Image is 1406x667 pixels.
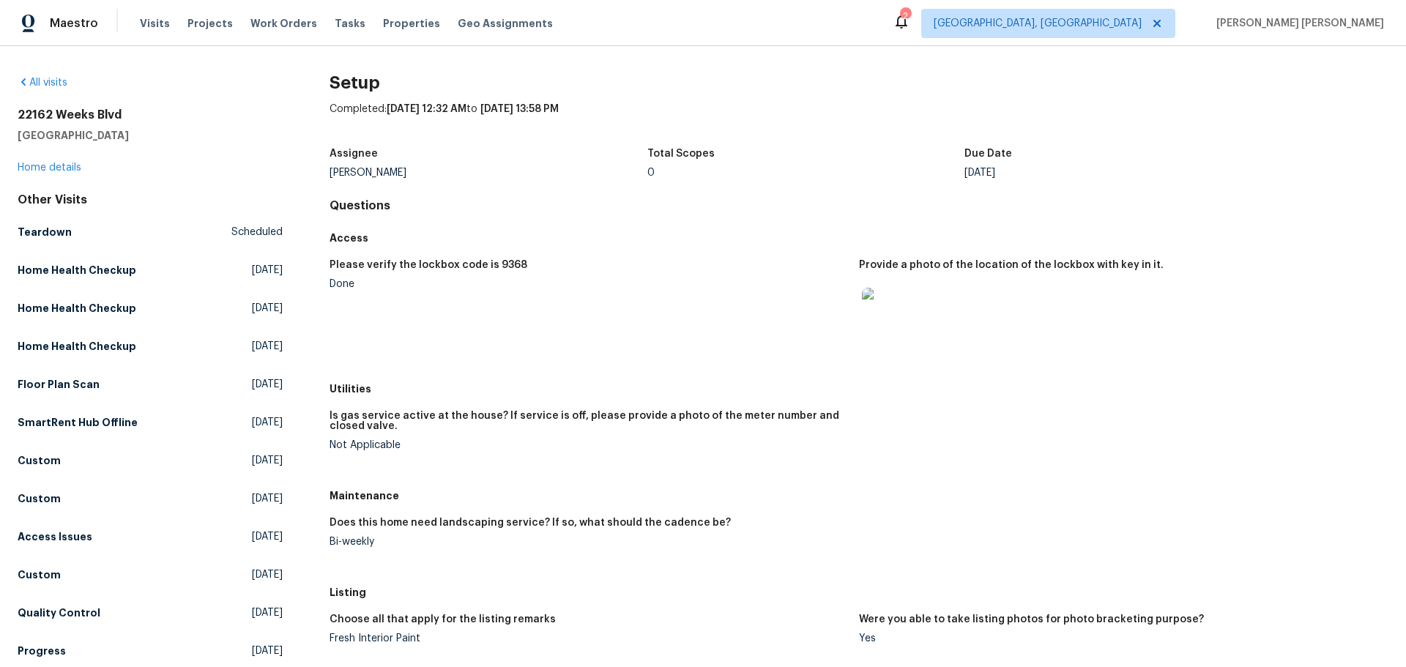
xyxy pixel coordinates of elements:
span: [DATE] [252,529,283,544]
h5: Please verify the lockbox code is 9368 [330,260,527,270]
a: TeardownScheduled [18,219,283,245]
a: Home details [18,163,81,173]
a: Quality Control[DATE] [18,600,283,626]
div: Completed: to [330,102,1388,140]
span: [PERSON_NAME] [PERSON_NAME] [1210,16,1384,31]
h4: Questions [330,198,1388,213]
span: [DATE] [252,415,283,430]
h5: Home Health Checkup [18,301,136,316]
span: [DATE] [252,605,283,620]
span: [DATE] [252,263,283,277]
h5: Custom [18,491,61,506]
span: [DATE] [252,644,283,658]
div: 0 [647,168,965,178]
div: Fresh Interior Paint [330,633,847,644]
h5: Home Health Checkup [18,339,136,354]
a: All visits [18,78,67,88]
span: [DATE] [252,453,283,468]
div: 2 [900,9,910,23]
span: [DATE] [252,377,283,392]
h5: Is gas service active at the house? If service is off, please provide a photo of the meter number... [330,411,847,431]
h5: Were you able to take listing photos for photo bracketing purpose? [859,614,1204,625]
a: Progress[DATE] [18,638,283,664]
h5: SmartRent Hub Offline [18,415,138,430]
span: Scheduled [231,225,283,239]
span: [DATE] [252,301,283,316]
a: SmartRent Hub Offline[DATE] [18,409,283,436]
h5: Due Date [964,149,1012,159]
h5: Utilities [330,381,1388,396]
span: Properties [383,16,440,31]
div: [DATE] [964,168,1282,178]
h5: Access Issues [18,529,92,544]
span: [DATE] [252,567,283,582]
h5: Listing [330,585,1388,600]
h5: Home Health Checkup [18,263,136,277]
h5: Does this home need landscaping service? If so, what should the cadence be? [330,518,731,528]
h5: [GEOGRAPHIC_DATA] [18,128,283,143]
h2: 22162 Weeks Blvd [18,108,283,122]
span: [DATE] 13:58 PM [480,104,559,114]
span: [DATE] [252,339,283,354]
h5: Assignee [330,149,378,159]
h5: Access [330,231,1388,245]
h2: Setup [330,75,1388,90]
span: Projects [187,16,233,31]
span: Work Orders [250,16,317,31]
h5: Quality Control [18,605,100,620]
h5: Provide a photo of the location of the lockbox with key in it. [859,260,1164,270]
span: Geo Assignments [458,16,553,31]
div: Bi-weekly [330,537,847,547]
span: Visits [140,16,170,31]
span: Maestro [50,16,98,31]
div: Other Visits [18,193,283,207]
span: [DATE] 12:32 AM [387,104,466,114]
a: Custom[DATE] [18,485,283,512]
div: [PERSON_NAME] [330,168,647,178]
span: [GEOGRAPHIC_DATA], [GEOGRAPHIC_DATA] [934,16,1142,31]
a: Floor Plan Scan[DATE] [18,371,283,398]
h5: Custom [18,567,61,582]
a: Custom[DATE] [18,447,283,474]
a: Access Issues[DATE] [18,523,283,550]
h5: Choose all that apply for the listing remarks [330,614,556,625]
span: Tasks [335,18,365,29]
div: Yes [859,633,1377,644]
a: Home Health Checkup[DATE] [18,257,283,283]
a: Custom[DATE] [18,562,283,588]
h5: Maintenance [330,488,1388,503]
h5: Total Scopes [647,149,715,159]
h5: Teardown [18,225,72,239]
h5: Floor Plan Scan [18,377,100,392]
span: [DATE] [252,491,283,506]
a: Home Health Checkup[DATE] [18,333,283,359]
h5: Custom [18,453,61,468]
div: Done [330,279,847,289]
a: Home Health Checkup[DATE] [18,295,283,321]
h5: Progress [18,644,66,658]
div: Not Applicable [330,440,847,450]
